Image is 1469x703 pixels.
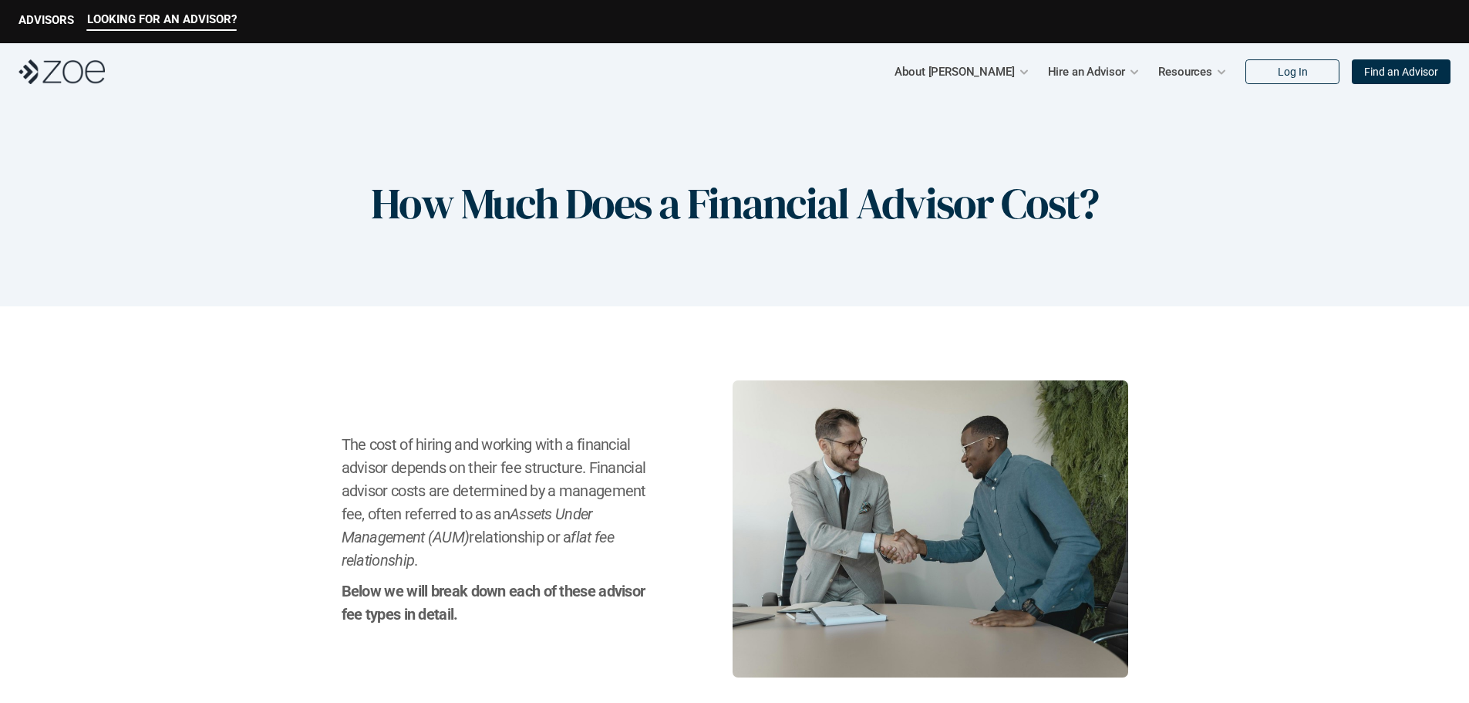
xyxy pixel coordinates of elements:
em: flat fee relationship [342,528,618,569]
a: Log In [1245,59,1339,84]
h2: Below we will break down each of these advisor fee types in detail. [342,580,655,626]
h2: The cost of hiring and working with a financial advisor depends on their fee structure. Financial... [342,433,655,572]
p: Resources [1158,60,1212,83]
p: About [PERSON_NAME] [895,60,1014,83]
p: Hire an Advisor [1048,60,1126,83]
em: Assets Under Management (AUM) [342,505,596,546]
h1: How Much Does a Financial Advisor Cost? [371,177,1098,229]
p: Find an Advisor [1364,66,1438,79]
p: Log In [1278,66,1308,79]
a: Find an Advisor [1352,59,1450,84]
p: LOOKING FOR AN ADVISOR? [87,12,237,26]
p: ADVISORS [19,13,74,27]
